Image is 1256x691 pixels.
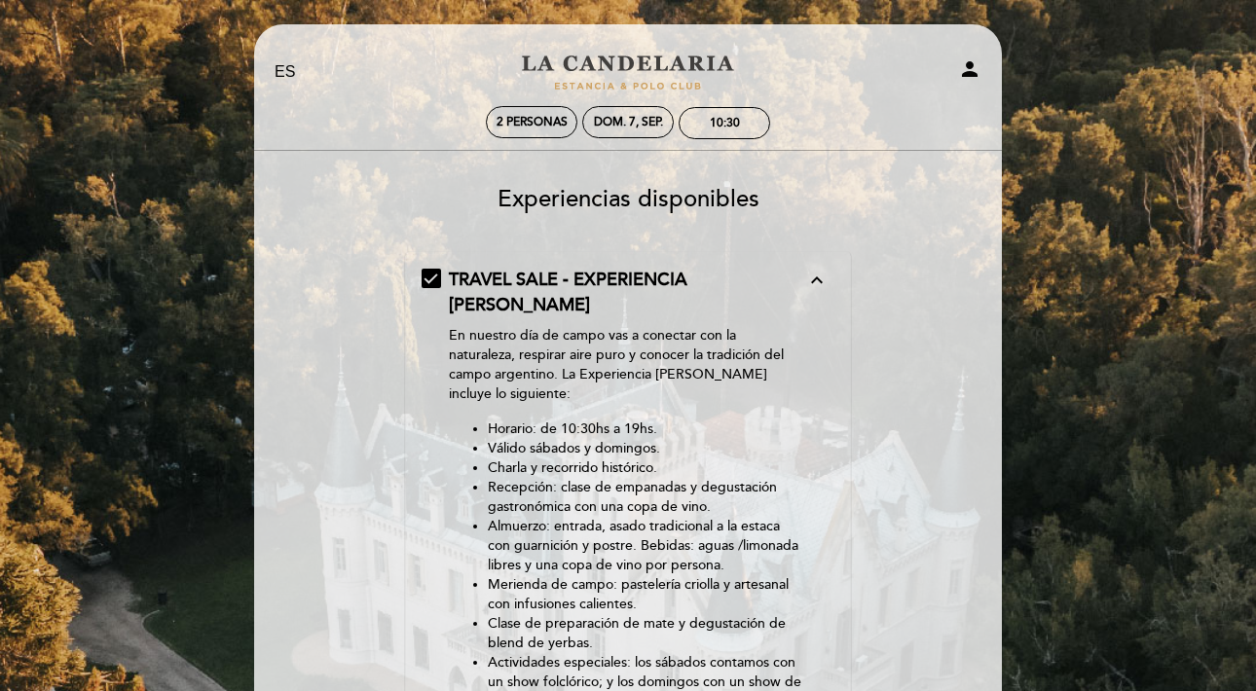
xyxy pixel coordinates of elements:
[488,458,806,478] li: Charla y recorrido histórico.
[498,185,759,213] span: Experiencias disponibles
[958,57,981,81] i: person
[710,116,740,130] div: 10:30
[506,46,750,99] a: LA [PERSON_NAME]
[488,478,806,517] li: Recepción: clase de empanadas y degustación gastronómica con una copa de vino.
[488,517,806,575] li: Almuerzo: entrada, asado tradicional a la estaca con guarnición y postre. Bebidas: aguas /limonad...
[488,575,806,614] li: Merienda de campo: pastelería criolla y artesanal con infusiones calientes.
[488,439,806,458] li: Válido sábados y domingos.
[497,115,568,129] span: 2 personas
[449,326,806,404] p: En nuestro día de campo vas a conectar con la naturaleza, respirar aire puro y conocer la tradici...
[488,614,806,653] li: Clase de preparación de mate y degustación de blend de yerbas.
[449,269,687,315] span: TRAVEL SALE - EXPERIENCIA [PERSON_NAME]
[799,268,834,293] button: expand_less
[594,115,663,129] div: dom. 7, sep.
[488,419,806,439] li: Horario: de 10:30hs a 19hs.
[958,57,981,88] button: person
[805,269,829,292] i: expand_less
